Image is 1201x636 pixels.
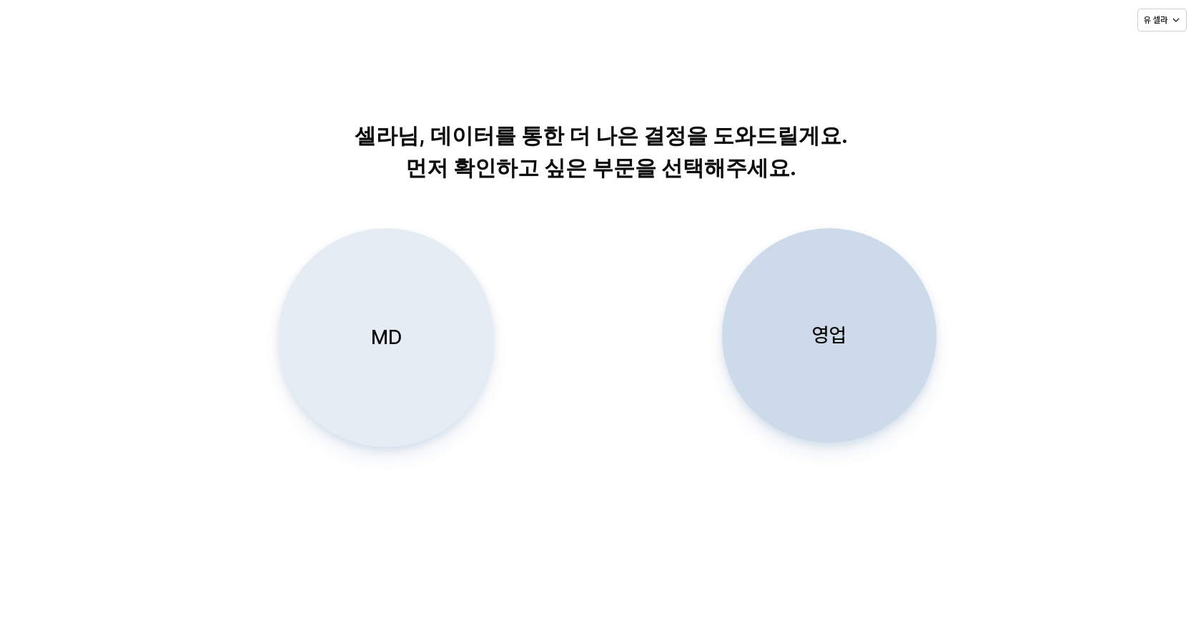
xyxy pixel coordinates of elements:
[722,228,936,443] button: 영업
[371,324,402,351] p: MD
[812,322,846,348] p: 영업
[1137,9,1187,31] button: 유 셀라
[279,228,493,447] button: MD
[1144,14,1167,26] p: 유 셀라
[236,119,966,184] p: 셀라님, 데이터를 통한 더 나은 결정을 도와드릴게요. 먼저 확인하고 싶은 부문을 선택해주세요.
